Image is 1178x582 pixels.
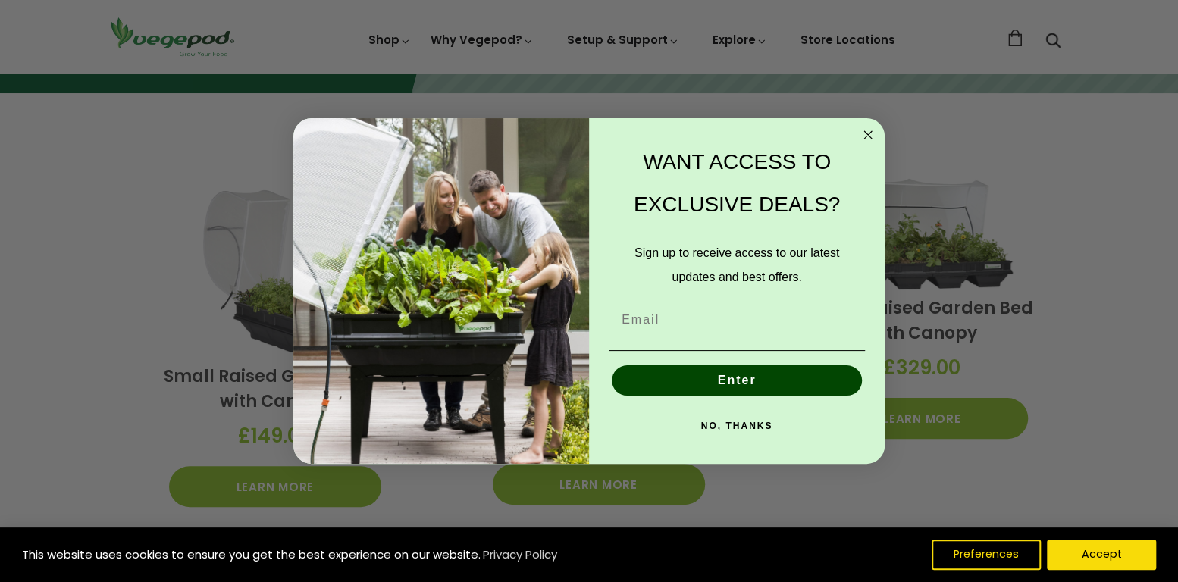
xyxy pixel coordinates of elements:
a: Privacy Policy (opens in a new tab) [481,541,559,568]
button: Accept [1047,540,1156,570]
img: underline [609,350,865,351]
span: This website uses cookies to ensure you get the best experience on our website. [22,546,481,562]
img: e9d03583-1bb1-490f-ad29-36751b3212ff.jpeg [293,118,589,465]
button: Enter [612,365,862,396]
button: NO, THANKS [609,411,865,441]
button: Preferences [932,540,1041,570]
input: Email [609,305,865,335]
button: Close dialog [859,126,877,144]
span: WANT ACCESS TO EXCLUSIVE DEALS? [634,150,840,216]
span: Sign up to receive access to our latest updates and best offers. [634,246,839,283]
